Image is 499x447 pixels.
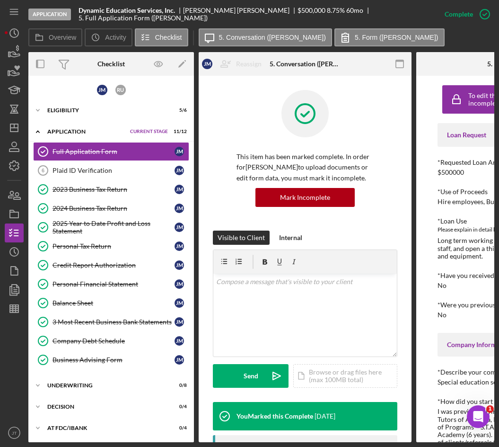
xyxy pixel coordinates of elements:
[53,299,175,307] div: Balance Sheet
[175,355,184,365] div: J M
[42,168,44,173] tspan: 6
[175,260,184,270] div: J M
[175,336,184,346] div: J M
[130,129,168,134] span: Current Stage
[236,152,374,183] p: This item has been marked complete. In order for [PERSON_NAME] to upload documents or edit form d...
[79,14,208,22] div: 5. Full Application Form ([PERSON_NAME])
[175,241,184,251] div: J M
[53,148,175,155] div: Full Application Form
[327,7,345,14] div: 8.75 %
[79,7,175,14] b: Dynamic Education Services, Inc.
[47,425,163,431] div: At FDC/iBank
[53,318,175,326] div: 3 Most Recent Business Bank Statements
[175,166,184,175] div: J M
[33,142,189,161] a: Full Application FormJM
[53,337,175,345] div: Company Debt Schedule
[170,107,187,113] div: 5 / 6
[33,180,189,199] a: 2023 Business Tax ReturnJM
[53,280,175,288] div: Personal Financial Statement
[115,85,126,95] div: R U
[53,242,175,250] div: Personal Tax Return
[274,231,307,245] button: Internal
[33,199,189,218] a: 2024 Business Tax ReturnJM
[280,188,330,207] div: Mark Incomplete
[33,161,189,180] a: 6Plaid ID VerificationJM
[175,298,184,308] div: J M
[175,204,184,213] div: J M
[33,218,189,237] a: 2025 Year to Date Profit and Loss StatementJM
[85,28,132,46] button: Activity
[175,223,184,232] div: J M
[175,317,184,327] div: J M
[155,34,182,41] label: Checklist
[213,231,270,245] button: Visible to Client
[175,147,184,156] div: J M
[28,28,82,46] button: Overview
[486,405,494,413] span: 1
[236,412,313,420] div: You Marked this Complete
[334,28,445,46] button: 5. Form ([PERSON_NAME])
[53,167,175,174] div: Plaid ID Verification
[47,129,125,134] div: Application
[105,34,126,41] label: Activity
[199,28,332,46] button: 5. Conversation ([PERSON_NAME])
[183,7,298,14] div: [PERSON_NAME] [PERSON_NAME]
[170,404,187,410] div: 0 / 4
[53,220,175,235] div: 2025 Year to Date Profit and Loss Statement
[170,425,187,431] div: 0 / 4
[47,107,163,113] div: Eligibility
[175,279,184,289] div: J M
[315,412,335,420] time: 2025-10-06 16:36
[170,129,187,134] div: 11 / 12
[438,169,464,176] div: $500000
[270,60,341,68] div: 5. Conversation ([PERSON_NAME])
[33,275,189,294] a: Personal Financial StatementJM
[97,85,107,95] div: J M
[53,186,175,193] div: 2023 Business Tax Return
[28,9,71,20] div: Application
[355,34,438,41] label: 5. Form ([PERSON_NAME])
[298,6,325,14] span: $500,000
[170,383,187,388] div: 0 / 8
[12,430,17,436] text: JT
[33,237,189,256] a: Personal Tax ReturnJM
[202,59,212,69] div: J M
[438,311,446,319] div: No
[219,34,326,41] label: 5. Conversation ([PERSON_NAME])
[279,231,302,245] div: Internal
[97,60,125,68] div: Checklist
[33,313,189,331] a: 3 Most Recent Business Bank StatementsJM
[33,331,189,350] a: Company Debt ScheduleJM
[53,205,175,212] div: 2024 Business Tax Return
[135,28,188,46] button: Checklist
[438,282,446,289] div: No
[175,185,184,194] div: J M
[218,231,265,245] div: Visible to Client
[244,364,258,388] div: Send
[346,7,363,14] div: 60 mo
[255,188,355,207] button: Mark Incomplete
[53,261,175,269] div: Credit Report Authorization
[53,356,175,364] div: Business Advising Form
[197,54,271,73] button: JMReassign
[47,404,163,410] div: Decision
[47,383,163,388] div: Underwriting
[435,5,494,24] button: Complete
[236,54,262,73] div: Reassign
[33,294,189,313] a: Balance SheetJM
[49,34,76,41] label: Overview
[213,364,289,388] button: Send
[467,405,490,428] iframe: Intercom live chat
[445,5,473,24] div: Complete
[33,256,189,275] a: Credit Report AuthorizationJM
[5,423,24,442] button: JT
[33,350,189,369] a: Business Advising FormJM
